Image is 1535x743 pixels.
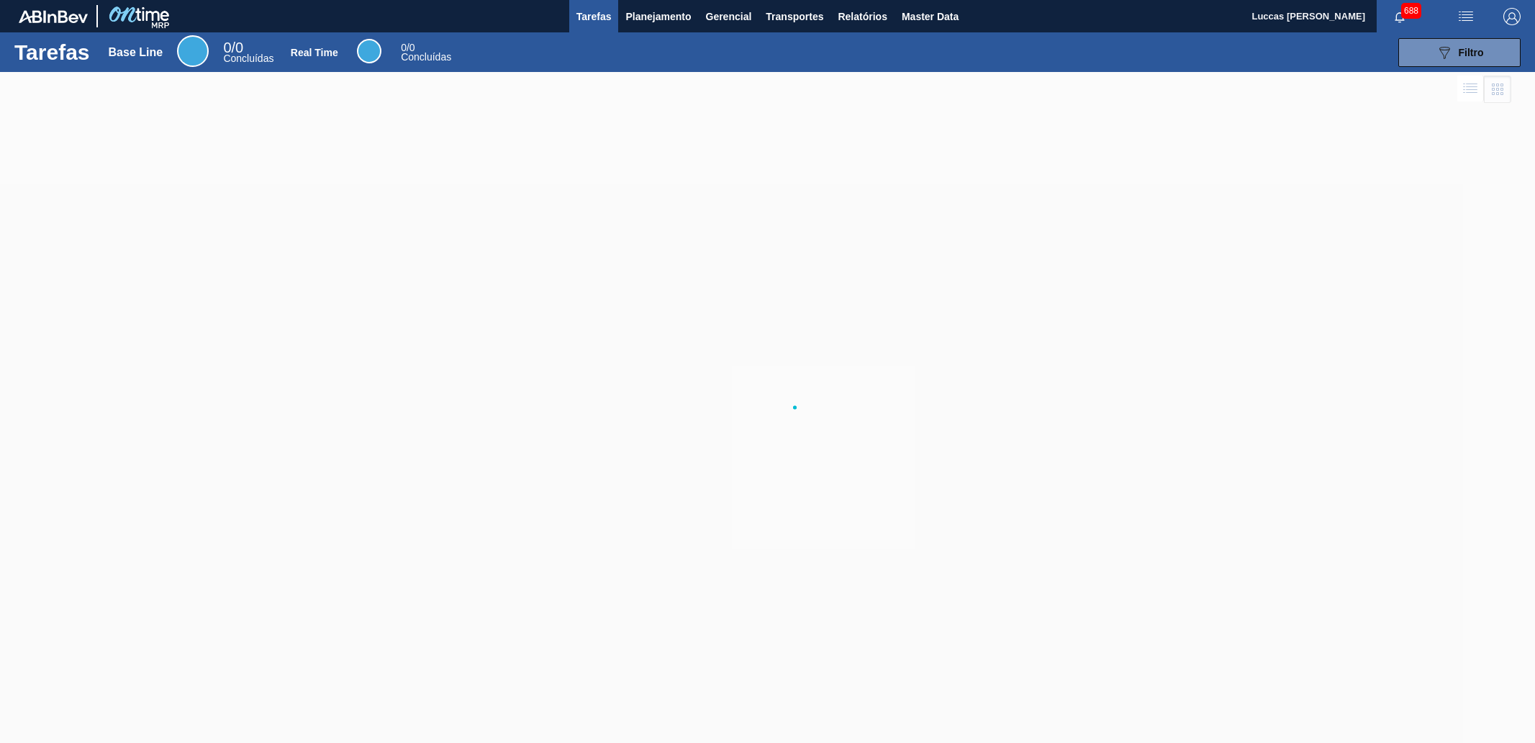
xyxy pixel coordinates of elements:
[357,39,381,63] div: Real Time
[1401,3,1421,19] span: 688
[1459,47,1484,58] span: Filtro
[766,8,823,25] span: Transportes
[625,8,691,25] span: Planejamento
[223,40,243,55] span: / 0
[838,8,887,25] span: Relatórios
[1398,38,1521,67] button: Filtro
[109,46,163,59] div: Base Line
[401,42,415,53] span: / 0
[576,8,612,25] span: Tarefas
[401,42,407,53] span: 0
[401,43,451,62] div: Real Time
[14,44,90,60] h1: Tarefas
[177,35,209,67] div: Base Line
[223,40,231,55] span: 0
[1377,6,1423,27] button: Notificações
[706,8,752,25] span: Gerencial
[401,51,451,63] span: Concluídas
[223,42,273,63] div: Base Line
[223,53,273,64] span: Concluídas
[291,47,338,58] div: Real Time
[902,8,959,25] span: Master Data
[1503,8,1521,25] img: Logout
[1457,8,1475,25] img: userActions
[19,10,88,23] img: TNhmsLtSVTkK8tSr43FrP2fwEKptu5GPRR3wAAAABJRU5ErkJggg==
